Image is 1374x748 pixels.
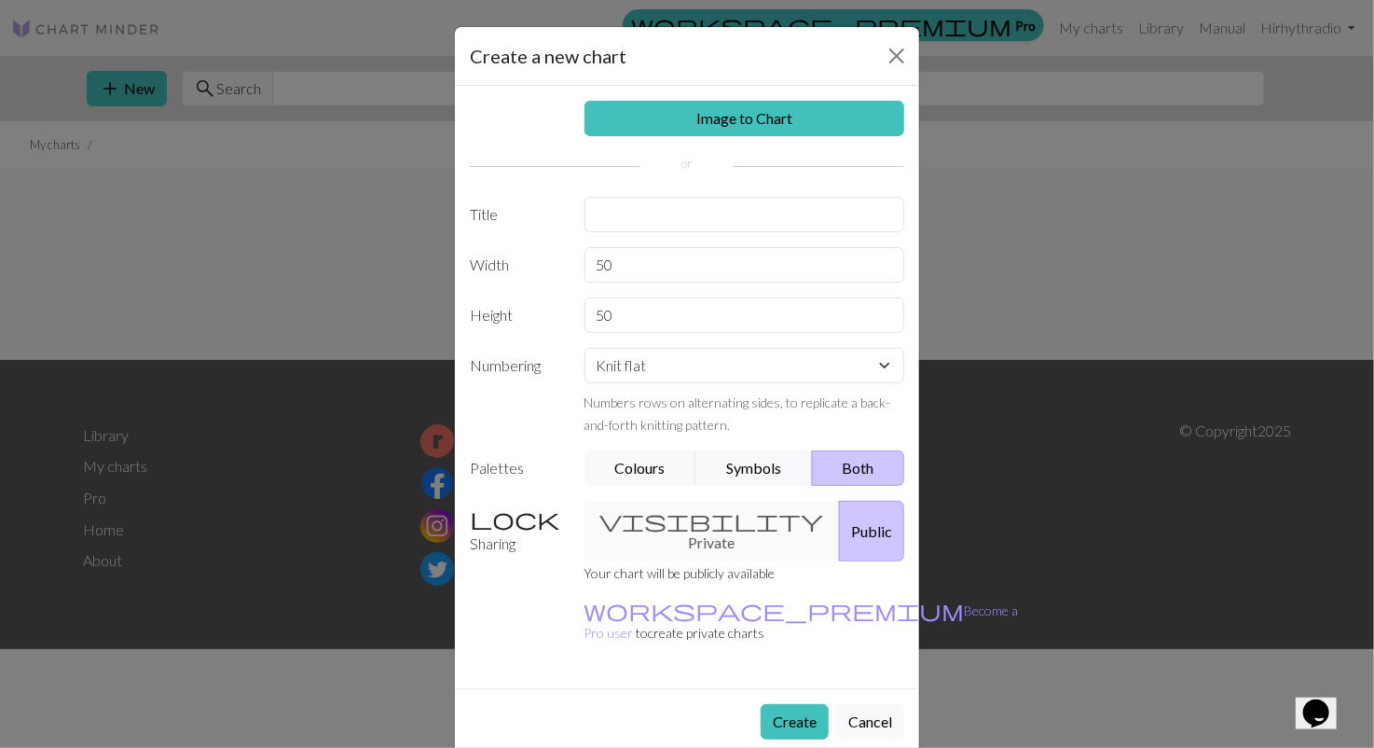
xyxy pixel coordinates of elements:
[470,42,626,70] h5: Create a new chart
[459,298,573,333] label: Height
[459,501,573,561] label: Sharing
[584,603,1019,641] small: to create private charts
[584,395,891,433] small: Numbers rows on alternating sides, to replicate a back-and-forth knitting pattern.
[882,41,912,71] button: Close
[812,450,905,486] button: Both
[459,348,573,436] label: Numbering
[836,704,904,740] button: Cancel
[584,101,905,136] a: Image to Chart
[459,247,573,283] label: Width
[761,704,829,740] button: Create
[584,597,965,623] span: workspace_premium
[695,450,813,486] button: Symbols
[584,603,1019,641] a: Become a Pro user
[839,501,904,561] button: Public
[1296,673,1355,729] iframe: chat widget
[584,565,776,581] small: Your chart will be publicly available
[584,450,697,486] button: Colours
[459,197,573,232] label: Title
[459,450,573,486] label: Palettes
